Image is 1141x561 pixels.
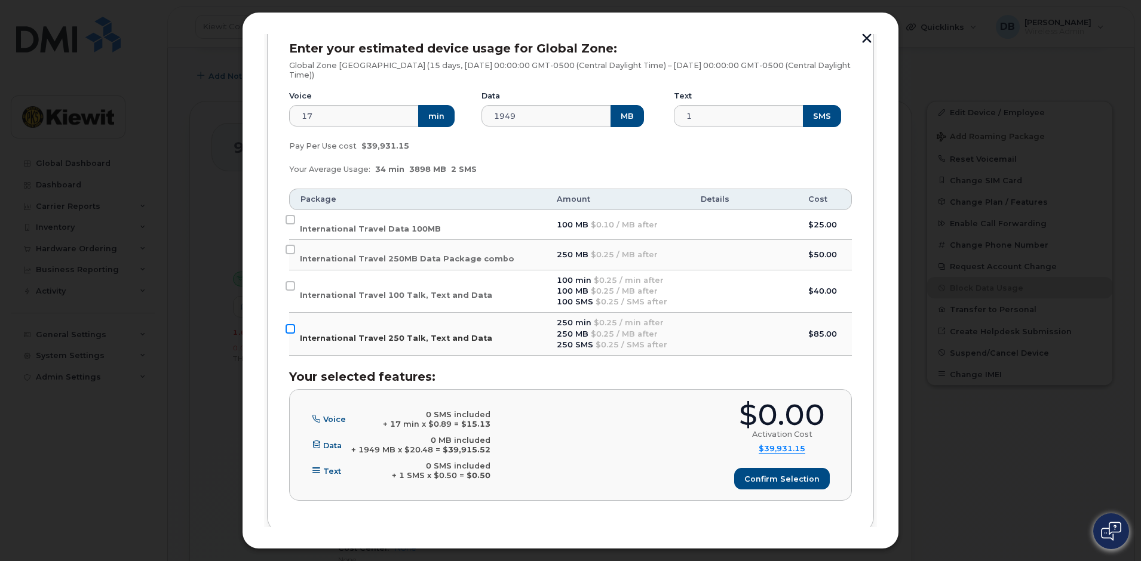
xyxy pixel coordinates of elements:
[392,471,431,480] span: + 1 SMS x
[596,340,667,349] span: $0.25 / SMS after
[557,286,588,295] span: 100 MB
[351,445,402,454] span: + 1949 MB x
[557,297,593,306] span: 100 SMS
[481,91,500,101] label: Data
[674,91,692,101] label: Text
[300,254,514,263] span: International Travel 250MB Data Package combo
[594,318,664,327] span: $0.25 / min after
[1101,522,1121,541] img: Open chat
[443,445,490,454] b: $39,915.52
[434,471,464,480] span: $0.50 =
[734,468,830,489] button: Confirm selection
[611,105,644,127] button: MB
[752,430,812,439] div: Activation Cost
[289,370,852,383] h3: Your selected features:
[300,291,492,300] span: International Travel 100 Talk, Text and Data
[546,189,690,210] th: Amount
[591,250,658,259] span: $0.25 / MB after
[361,141,409,150] span: $39,931.15
[300,334,492,343] span: International Travel 250 Talk, Text and Data
[798,210,852,240] td: $25.00
[798,240,852,270] td: $50.00
[557,340,593,349] span: 250 SMS
[798,189,852,210] th: Cost
[803,105,841,127] button: SMS
[467,471,490,480] b: $0.50
[744,473,820,485] span: Confirm selection
[289,141,357,150] span: Pay Per Use cost
[286,215,295,224] input: International Travel Data 100MB
[323,466,341,475] span: Text
[300,224,441,233] span: International Travel Data 100MB
[591,329,658,338] span: $0.25 / MB after
[404,445,440,454] span: $20.48 =
[690,189,798,210] th: Details
[591,286,658,295] span: $0.25 / MB after
[557,276,591,285] span: 100 min
[289,61,852,79] p: Global Zone [GEOGRAPHIC_DATA] (15 days, [DATE] 00:00:00 GMT-0500 (Central Daylight Time) – [DATE]...
[798,270,852,313] td: $40.00
[323,415,346,424] span: Voice
[286,324,295,334] input: International Travel 250 Talk, Text and Data
[591,220,658,229] span: $0.10 / MB after
[739,400,825,430] div: $0.00
[557,220,588,229] span: 100 MB
[557,250,588,259] span: 250 MB
[383,410,490,420] div: 0 SMS included
[375,165,404,174] span: 34 min
[289,189,546,210] th: Package
[286,245,295,254] input: International Travel 250MB Data Package combo
[798,313,852,356] td: $85.00
[451,165,477,174] span: 2 SMS
[594,276,664,285] span: $0.25 / min after
[461,420,490,429] b: $15.13
[596,297,667,306] span: $0.25 / SMS after
[286,281,295,291] input: International Travel 100 Talk, Text and Data
[289,165,370,174] span: Your Average Usage:
[289,91,312,101] label: Voice
[409,165,446,174] span: 3898 MB
[557,329,588,338] span: 250 MB
[351,436,490,445] div: 0 MB included
[759,444,805,454] summary: $39,931.15
[428,420,459,429] span: $0.89 =
[383,420,426,429] span: + 17 min x
[418,105,455,127] button: min
[557,318,591,327] span: 250 min
[392,461,490,471] div: 0 SMS included
[289,42,852,55] h3: Enter your estimated device usage for Global Zone:
[323,440,342,449] span: Data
